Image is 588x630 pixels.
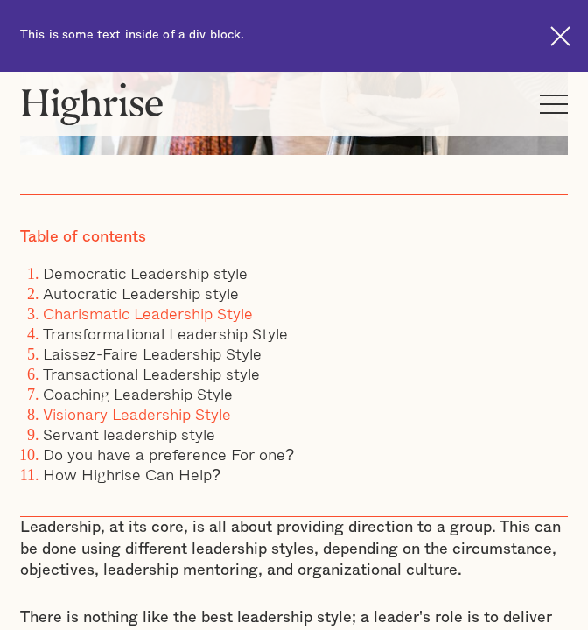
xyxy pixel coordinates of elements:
[43,281,239,305] a: Autocratic Leadership style
[43,422,215,446] a: Servant leadership style
[43,301,253,325] a: Charismatic Leadership Style
[20,227,146,247] div: Table of contents
[43,381,233,406] a: Coaching Leadership Style
[43,261,248,285] a: Democratic Leadership style
[20,517,568,581] p: Leadership, at its core, is all about providing direction to a group. This can be done using diff...
[43,462,220,486] a: How Highrise Can Help?
[43,402,231,426] a: Visionary Leadership Style
[550,26,570,46] img: Cross icon
[43,442,294,466] a: Do you have a preference For one?
[43,361,260,386] a: Transactional Leadership style
[43,341,262,366] a: Laissez-Faire Leadership Style
[43,321,288,346] a: Transformational Leadership Style
[20,82,164,125] img: Highrise logo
